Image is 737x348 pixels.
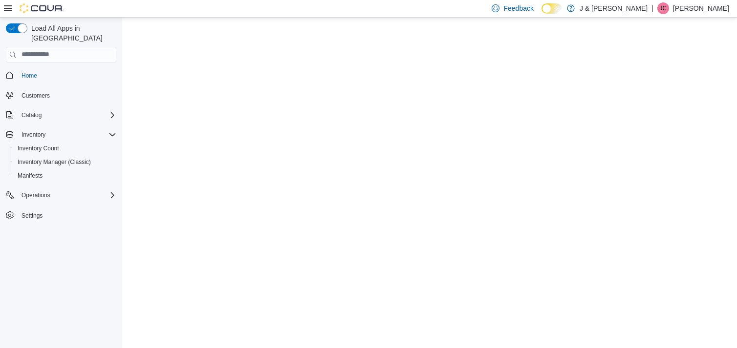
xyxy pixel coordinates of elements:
span: Customers [22,92,50,100]
img: Cova [20,3,64,13]
div: Jared Cooney [657,2,669,14]
button: Inventory [18,129,49,141]
span: Inventory Count [18,144,59,152]
nav: Complex example [6,64,116,248]
p: | [651,2,653,14]
span: Catalog [22,111,42,119]
a: Home [18,70,41,82]
span: Feedback [503,3,533,13]
button: Manifests [10,169,120,183]
input: Dark Mode [542,3,562,14]
a: Settings [18,210,46,222]
button: Catalog [2,108,120,122]
a: Inventory Count [14,143,63,154]
button: Operations [2,188,120,202]
p: J & [PERSON_NAME] [580,2,648,14]
p: [PERSON_NAME] [673,2,729,14]
button: Inventory [2,128,120,142]
button: Operations [18,189,54,201]
a: Manifests [14,170,46,182]
span: Inventory [22,131,45,139]
button: Settings [2,208,120,222]
span: Inventory Manager (Classic) [18,158,91,166]
span: Operations [22,191,50,199]
button: Catalog [18,109,45,121]
span: Inventory Count [14,143,116,154]
span: Settings [18,209,116,221]
span: Customers [18,89,116,102]
span: Manifests [18,172,43,180]
span: Settings [22,212,43,220]
span: Catalog [18,109,116,121]
span: Home [22,72,37,80]
span: Load All Apps in [GEOGRAPHIC_DATA] [27,23,116,43]
span: Operations [18,189,116,201]
button: Inventory Manager (Classic) [10,155,120,169]
button: Inventory Count [10,142,120,155]
button: Home [2,68,120,82]
button: Customers [2,88,120,102]
span: Home [18,69,116,82]
span: Manifests [14,170,116,182]
span: Inventory Manager (Classic) [14,156,116,168]
a: Customers [18,90,54,102]
span: JC [660,2,667,14]
a: Inventory Manager (Classic) [14,156,95,168]
span: Inventory [18,129,116,141]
